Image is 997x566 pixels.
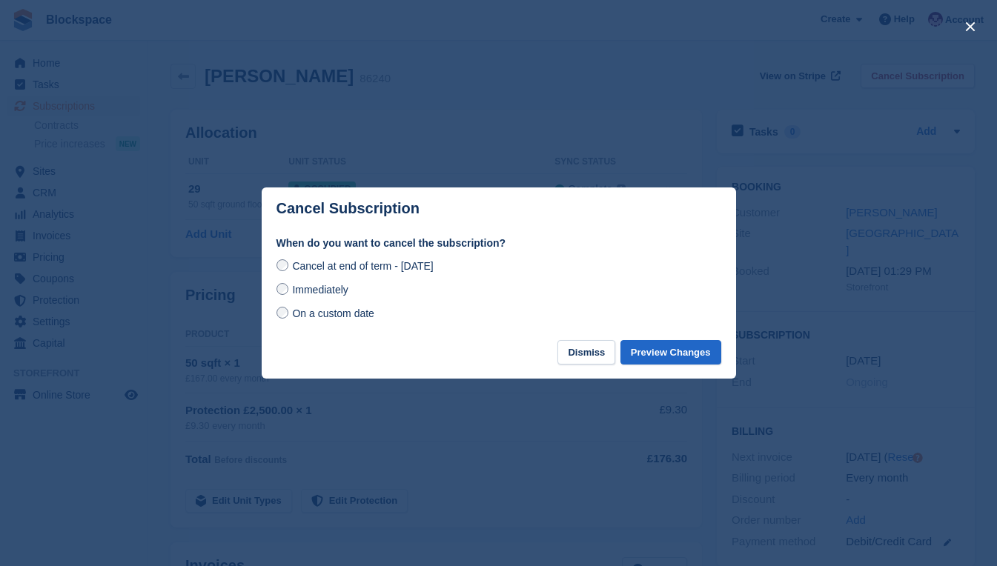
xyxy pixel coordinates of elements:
[276,200,420,217] p: Cancel Subscription
[292,260,433,272] span: Cancel at end of term - [DATE]
[276,307,288,319] input: On a custom date
[292,284,348,296] span: Immediately
[276,236,721,251] label: When do you want to cancel the subscription?
[292,307,374,319] span: On a custom date
[276,283,288,295] input: Immediately
[557,340,615,364] button: Dismiss
[620,340,721,364] button: Preview Changes
[958,15,982,39] button: close
[276,259,288,271] input: Cancel at end of term - [DATE]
